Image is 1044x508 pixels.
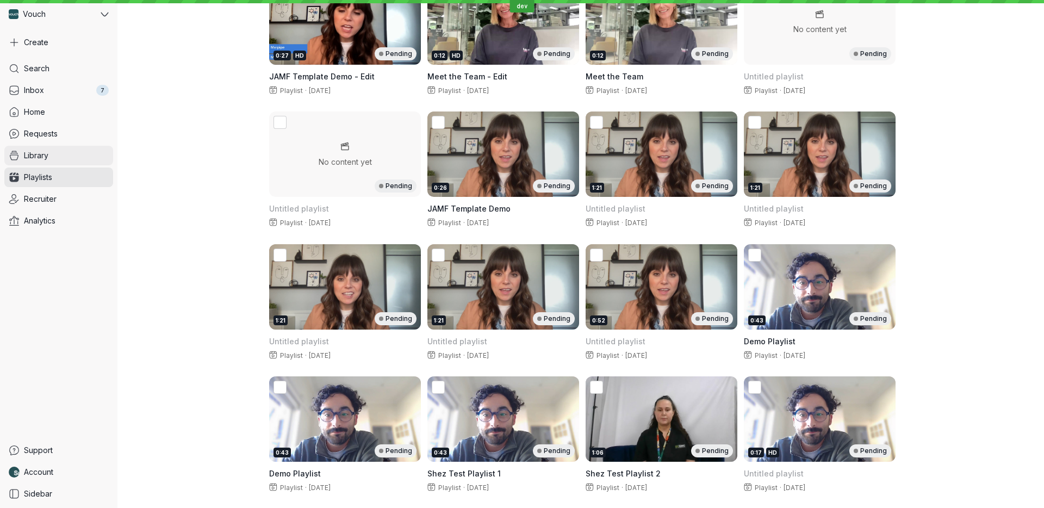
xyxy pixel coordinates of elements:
div: 1:21 [748,183,762,193]
span: [DATE] [784,484,805,492]
a: Requests [4,124,113,144]
span: · [303,219,309,227]
span: Untitled playlist [586,337,645,346]
span: · [778,86,784,95]
div: 0:12 [432,51,448,60]
span: · [303,351,309,360]
div: Pending [691,179,733,193]
span: Playlist [753,86,778,95]
span: Playlist [753,351,778,360]
span: Untitled playlist [586,204,645,213]
span: JAMF Template Demo [427,204,511,213]
span: JAMF Template Demo - Edit [269,72,375,81]
div: 0:52 [590,315,607,325]
span: Requests [24,128,58,139]
span: [DATE] [625,219,647,227]
span: Playlist [436,219,461,227]
div: 0:27 [274,51,291,60]
div: HD [766,448,779,457]
span: [DATE] [309,86,331,95]
span: [DATE] [784,86,805,95]
span: Support [24,445,53,456]
span: [DATE] [467,86,489,95]
a: Support [4,441,113,460]
div: Pending [533,47,575,60]
div: Pending [849,444,891,457]
div: Pending [375,444,417,457]
div: Pending [691,47,733,60]
div: 0:26 [432,183,449,193]
div: Pending [375,179,417,193]
span: Untitled playlist [744,204,804,213]
span: · [778,484,784,492]
span: [DATE] [467,351,489,360]
span: [DATE] [309,219,331,227]
a: Recruiter [4,189,113,209]
div: Pending [691,312,733,325]
span: Inbox [24,85,44,96]
span: · [461,86,467,95]
div: 0:43 [748,315,766,325]
span: Library [24,150,48,161]
a: Analytics [4,211,113,231]
div: Vouch [4,4,98,24]
div: Pending [849,47,891,60]
span: Playlist [278,351,303,360]
div: Pending [533,312,575,325]
span: [DATE] [625,351,647,360]
span: · [461,219,467,227]
a: Nathan Weinstock avatarAccount [4,462,113,482]
div: 1:21 [274,315,288,325]
span: Playlist [278,484,303,492]
span: Create [24,37,48,48]
span: [DATE] [309,351,331,360]
div: 1:21 [432,315,446,325]
span: Untitled playlist [269,204,329,213]
span: · [303,86,309,95]
span: · [461,484,467,492]
div: 0:17 [748,448,764,457]
span: Analytics [24,215,55,226]
div: 0:12 [590,51,606,60]
div: HD [293,51,306,60]
span: Playlist [753,219,778,227]
span: [DATE] [625,484,647,492]
span: · [619,484,625,492]
div: 1:06 [590,448,606,457]
span: [DATE] [467,484,489,492]
span: Untitled playlist [427,337,487,346]
span: Playlist [594,86,619,95]
span: Account [24,467,53,478]
span: Playlist [753,484,778,492]
div: 7 [96,85,109,96]
div: Pending [533,179,575,193]
div: 0:43 [274,448,291,457]
span: Playlists [24,172,52,183]
button: Create [4,33,113,52]
span: Home [24,107,45,117]
span: · [303,484,309,492]
div: Pending [375,312,417,325]
span: Playlist [594,351,619,360]
span: Search [24,63,49,74]
span: · [461,351,467,360]
a: Home [4,102,113,122]
span: Untitled playlist [744,72,804,81]
a: Playlists [4,168,113,187]
span: Meet the Team [586,72,643,81]
div: HD [450,51,463,60]
span: · [619,219,625,227]
a: Inbox7 [4,80,113,100]
div: Pending [849,312,891,325]
span: Vouch [23,9,46,20]
a: Library [4,146,113,165]
span: · [778,219,784,227]
img: Vouch avatar [9,9,18,19]
span: Meet the Team - Edit [427,72,507,81]
span: Shez Test Playlist 1 [427,469,501,478]
span: Playlist [436,351,461,360]
button: Vouch avatarVouch [4,4,113,24]
span: Playlist [594,484,619,492]
span: Demo Playlist [744,337,796,346]
span: Playlist [594,219,619,227]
